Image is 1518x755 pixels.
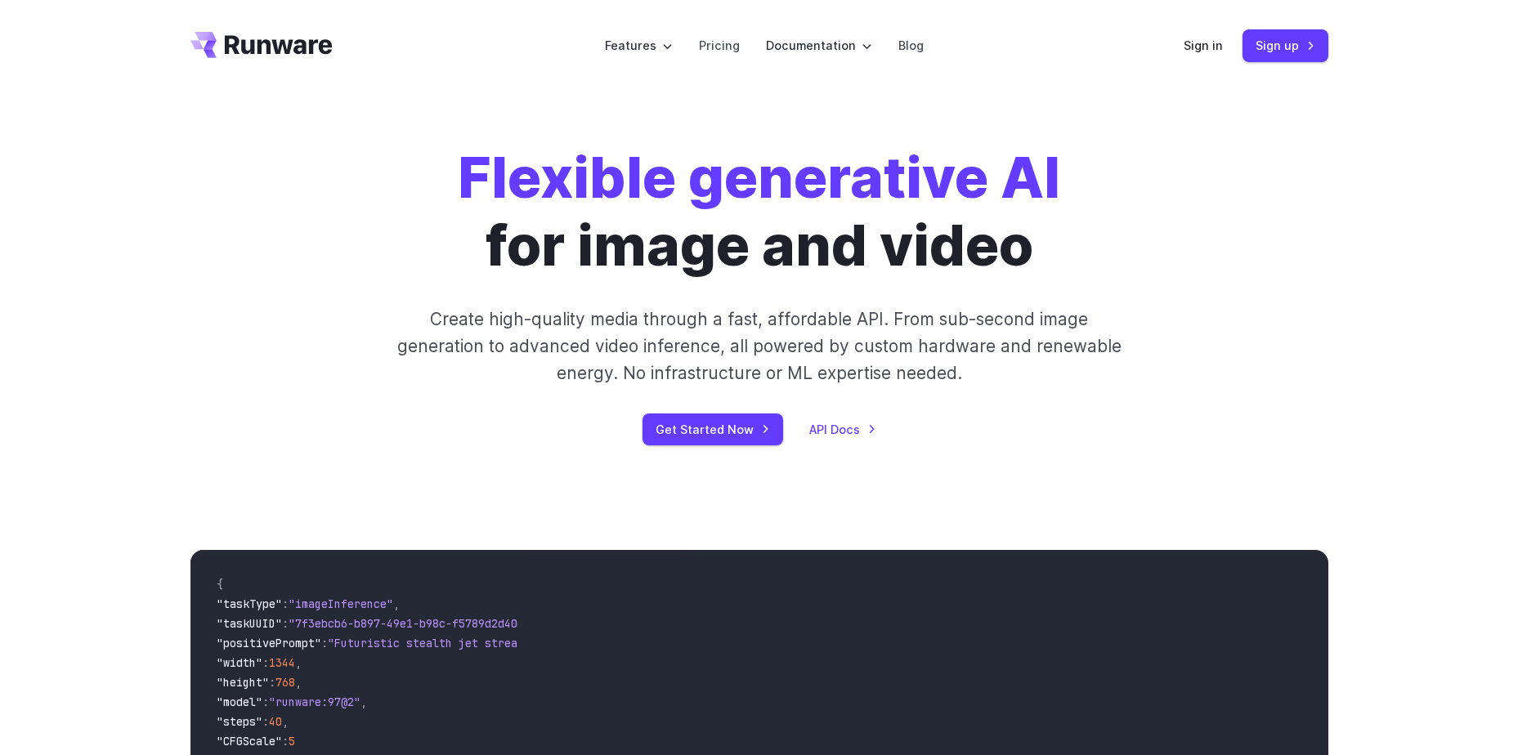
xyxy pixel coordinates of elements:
[217,577,223,592] span: {
[269,655,295,670] span: 1344
[809,420,876,439] a: API Docs
[360,695,367,709] span: ,
[289,596,393,611] span: "imageInference"
[699,36,740,55] a: Pricing
[282,714,289,729] span: ,
[217,616,282,631] span: "taskUUID"
[217,695,262,709] span: "model"
[295,675,302,690] span: ,
[217,655,262,670] span: "width"
[269,695,360,709] span: "runware:97@2"
[295,655,302,670] span: ,
[321,636,328,650] span: :
[766,36,872,55] label: Documentation
[393,596,400,611] span: ,
[275,675,295,690] span: 768
[328,636,923,650] span: "Futuristic stealth jet streaking through a neon-lit cityscape with glowing purple exhaust"
[1243,29,1328,61] a: Sign up
[289,616,537,631] span: "7f3ebcb6-b897-49e1-b98c-f5789d2d40d7"
[262,695,269,709] span: :
[262,714,269,729] span: :
[190,32,333,58] a: Go to /
[898,36,924,55] a: Blog
[269,675,275,690] span: :
[1184,36,1223,55] a: Sign in
[458,143,1060,212] strong: Flexible generative AI
[282,616,289,631] span: :
[458,144,1060,279] h1: for image and video
[289,734,295,748] span: 5
[217,636,321,650] span: "positivePrompt"
[269,714,282,729] span: 40
[395,306,1123,387] p: Create high-quality media through a fast, affordable API. From sub-second image generation to adv...
[605,36,673,55] label: Features
[217,714,262,729] span: "steps"
[217,596,282,611] span: "taskType"
[282,734,289,748] span: :
[262,655,269,670] span: :
[282,596,289,611] span: :
[643,413,783,445] a: Get Started Now
[217,734,282,748] span: "CFGScale"
[217,675,269,690] span: "height"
